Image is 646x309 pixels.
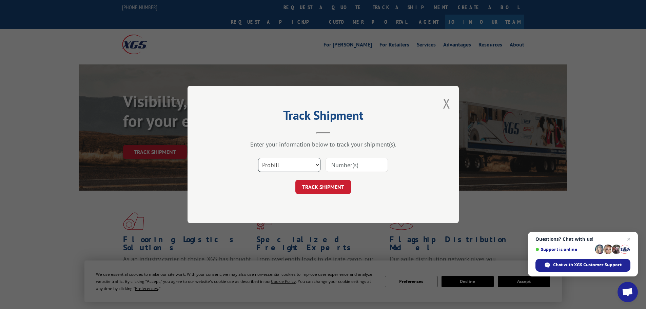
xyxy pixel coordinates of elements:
[535,247,592,252] span: Support is online
[326,158,388,172] input: Number(s)
[221,140,425,148] div: Enter your information below to track your shipment(s).
[221,111,425,123] h2: Track Shipment
[535,259,630,272] div: Chat with XGS Customer Support
[618,282,638,302] div: Open chat
[535,236,630,242] span: Questions? Chat with us!
[443,94,450,112] button: Close modal
[553,262,622,268] span: Chat with XGS Customer Support
[625,235,633,243] span: Close chat
[295,180,351,194] button: TRACK SHIPMENT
